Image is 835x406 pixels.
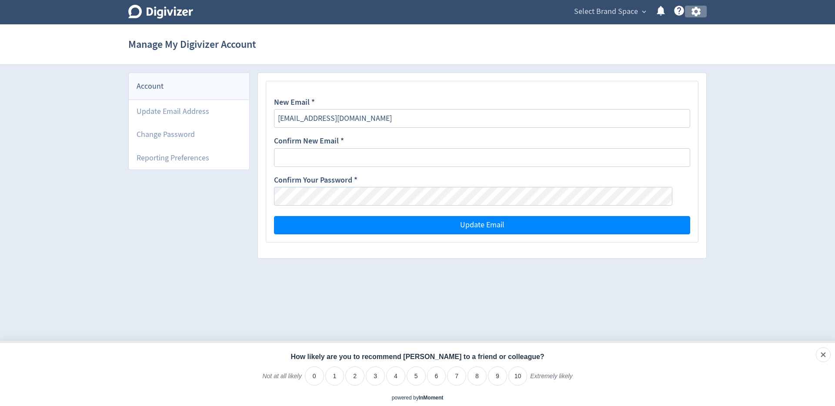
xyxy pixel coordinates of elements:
li: 10 [508,366,528,386]
li: 0 [305,366,324,386]
span: Select Brand Space [574,5,638,19]
a: Update Email Address [129,100,249,123]
li: 5 [407,366,426,386]
label: Confirm New Email * [274,136,344,148]
a: Change Password [129,123,249,146]
span: Update Email [460,221,504,229]
div: Close survey [816,347,831,362]
li: 2 [345,366,364,386]
div: powered by inmoment [392,394,444,402]
li: 8 [468,366,487,386]
div: Account [129,73,249,100]
li: 4 [386,366,405,386]
li: 7 [447,366,466,386]
button: Select Brand Space [571,5,648,19]
label: Extremely likely [530,372,572,387]
button: Update Email [274,216,690,234]
li: 6 [427,366,446,386]
label: Not at all likely [262,372,301,387]
span: expand_more [640,8,648,16]
label: Confirm Your Password * [274,175,357,187]
li: 9 [488,366,507,386]
a: Reporting Preferences [129,146,249,170]
li: 3 [366,366,385,386]
h1: Manage My Digivizer Account [128,30,256,58]
li: 1 [325,366,344,386]
label: New Email * [274,97,315,109]
a: InMoment [419,395,444,401]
